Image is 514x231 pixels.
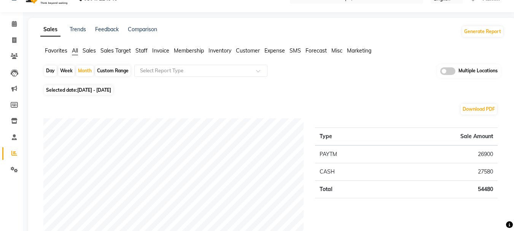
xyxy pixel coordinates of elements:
[45,47,67,54] span: Favorites
[315,163,386,180] td: CASH
[44,85,113,95] span: Selected date:
[95,65,130,76] div: Custom Range
[128,26,157,33] a: Comparison
[315,127,386,145] th: Type
[135,47,148,54] span: Staff
[40,23,60,37] a: Sales
[315,180,386,198] td: Total
[44,65,57,76] div: Day
[386,163,498,180] td: 27580
[315,145,386,163] td: PAYTM
[386,145,498,163] td: 26900
[70,26,86,33] a: Trends
[208,47,231,54] span: Inventory
[100,47,131,54] span: Sales Target
[386,127,498,145] th: Sale Amount
[72,47,78,54] span: All
[77,87,111,93] span: [DATE] - [DATE]
[306,47,327,54] span: Forecast
[58,65,75,76] div: Week
[347,47,371,54] span: Marketing
[236,47,260,54] span: Customer
[461,104,497,115] button: Download PDF
[152,47,169,54] span: Invoice
[386,180,498,198] td: 54480
[95,26,119,33] a: Feedback
[331,47,342,54] span: Misc
[174,47,204,54] span: Membership
[290,47,301,54] span: SMS
[458,67,498,75] span: Multiple Locations
[83,47,96,54] span: Sales
[462,26,503,37] button: Generate Report
[76,65,94,76] div: Month
[264,47,285,54] span: Expense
